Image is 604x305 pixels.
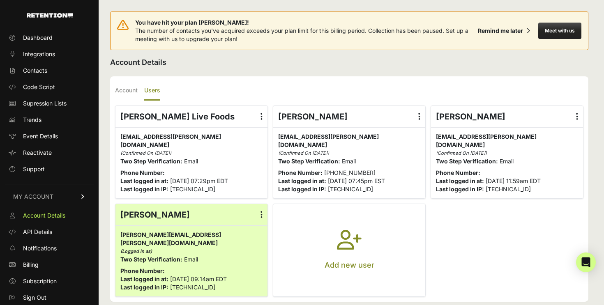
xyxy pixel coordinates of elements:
span: Email [500,158,514,165]
a: Supression Lists [5,97,94,110]
strong: Last logged in IP: [120,284,168,291]
span: Integrations [23,50,55,58]
img: Retention.com [27,13,73,18]
span: [DATE] 07:29pm EDT [170,177,228,184]
i: (Confirmed On [DATE]) [436,150,487,156]
span: Code Script [23,83,55,91]
i: (Confirmed On [DATE]) [278,150,329,156]
strong: Two Step Verification: [120,158,182,165]
strong: Phone Number: [120,267,165,274]
a: Notifications [5,242,94,255]
a: Support [5,163,94,176]
span: [EMAIL_ADDRESS][PERSON_NAME][DOMAIN_NAME] [436,133,537,148]
strong: Phone Number: [120,169,165,176]
div: [PERSON_NAME] [431,106,583,127]
a: MY ACCOUNT [5,184,94,209]
label: Account [115,81,138,101]
a: Event Details [5,130,94,143]
a: Reactivate [5,146,94,159]
span: Sign Out [23,294,46,302]
span: MY ACCOUNT [13,193,53,201]
span: Contacts [23,67,47,75]
span: Notifications [23,244,57,252]
a: Integrations [5,48,94,61]
span: Email [342,158,356,165]
i: (Logged in as) [120,248,152,254]
i: (Confirmed On [DATE]) [120,150,171,156]
button: Add new user [273,204,425,296]
div: [PERSON_NAME] [273,106,425,127]
strong: Two Step Verification: [436,158,498,165]
a: Contacts [5,64,94,77]
a: Trends [5,113,94,126]
button: Meet with us [538,23,581,39]
a: Dashboard [5,31,94,44]
span: Reactivate [23,149,52,157]
span: You have hit your plan [PERSON_NAME]! [135,18,475,27]
span: [TECHNICAL_ID] [328,186,373,193]
strong: Last logged in IP: [278,186,326,193]
strong: Last logged in IP: [120,186,168,193]
span: Supression Lists [23,99,67,108]
label: Users [144,81,160,101]
strong: Last logged in IP: [436,186,484,193]
span: [DATE] 07:45pm EST [328,177,385,184]
strong: Two Step Verification: [120,256,182,263]
a: Sign Out [5,291,94,304]
span: [TECHNICAL_ID] [170,186,215,193]
span: [PHONE_NUMBER] [324,169,376,176]
a: Billing [5,258,94,271]
strong: Two Step Verification: [278,158,340,165]
span: Email [184,158,198,165]
span: Event Details [23,132,58,140]
span: [PERSON_NAME][EMAIL_ADDRESS][PERSON_NAME][DOMAIN_NAME] [120,231,221,246]
div: Remind me later [478,27,523,35]
button: Remind me later [475,23,533,38]
strong: Last logged in at: [120,177,168,184]
div: Open Intercom Messenger [576,252,596,272]
div: [PERSON_NAME] [115,204,267,225]
span: The number of contacts you've acquired exceeds your plan limit for this billing period. Collectio... [135,27,468,42]
span: API Details [23,228,52,236]
span: Email [184,256,198,263]
div: [PERSON_NAME] Live Foods [115,106,267,127]
span: [DATE] 11:59am EDT [486,177,541,184]
span: Billing [23,261,39,269]
a: Code Script [5,80,94,94]
span: Support [23,165,45,173]
a: API Details [5,225,94,238]
a: Account Details [5,209,94,222]
h2: Account Details [110,57,588,68]
span: [TECHNICAL_ID] [170,284,215,291]
span: Trends [23,116,41,124]
strong: Last logged in at: [436,177,484,184]
a: Subscription [5,275,94,288]
span: Dashboard [23,34,53,42]
span: [EMAIL_ADDRESS][PERSON_NAME][DOMAIN_NAME] [278,133,379,148]
span: [DATE] 09:14am EDT [170,275,227,282]
span: Account Details [23,211,65,220]
span: [EMAIL_ADDRESS][PERSON_NAME][DOMAIN_NAME] [120,133,221,148]
strong: Phone Number: [278,169,323,176]
span: [TECHNICAL_ID] [486,186,531,193]
strong: Phone Number: [436,169,480,176]
strong: Last logged in at: [278,177,326,184]
span: Subscription [23,277,57,285]
p: Add new user [325,259,374,271]
strong: Last logged in at: [120,275,168,282]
